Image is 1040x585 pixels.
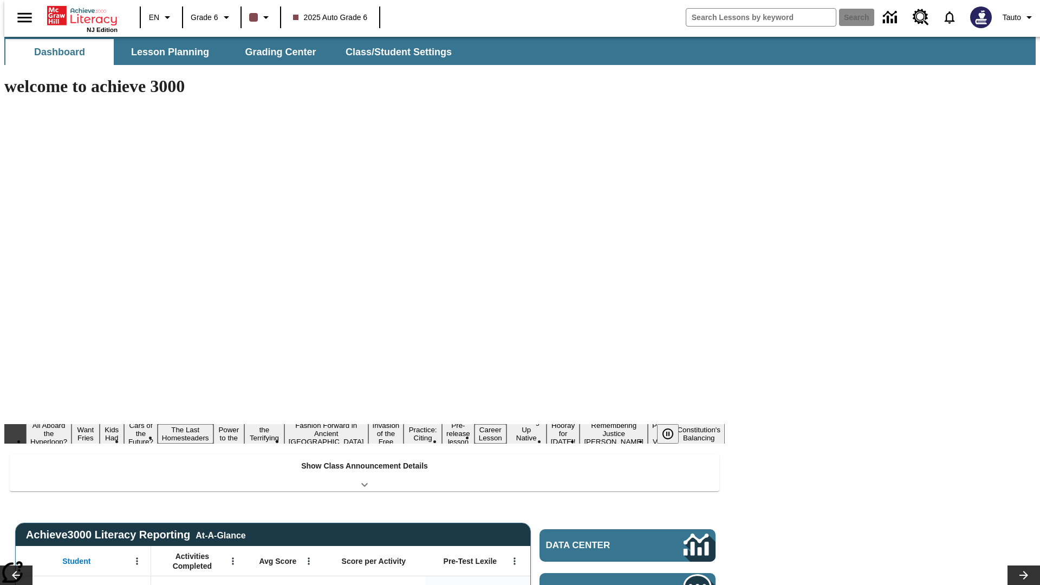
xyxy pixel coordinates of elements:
button: Slide 17 The Constitution's Balancing Act [673,416,725,452]
button: Profile/Settings [998,8,1040,27]
span: Activities Completed [157,551,228,571]
button: Lesson carousel, Next [1007,565,1040,585]
button: Class color is dark brown. Change class color [245,8,277,27]
a: Data Center [539,529,716,562]
span: Grade 6 [191,12,218,23]
span: Data Center [546,540,647,551]
button: Slide 3 Dirty Jobs Kids Had To Do [100,408,124,460]
span: Pre-Test Lexile [444,556,497,566]
button: Slide 2 Do You Want Fries With That? [71,408,99,460]
input: search field [686,9,836,26]
span: Student [62,556,90,566]
button: Slide 8 Fashion Forward in Ancient Rome [284,420,368,447]
a: Resource Center, Will open in new tab [906,3,935,32]
button: Slide 6 Solar Power to the People [213,416,245,452]
button: Open Menu [506,553,523,569]
button: Lesson Planning [116,39,224,65]
button: Slide 16 Point of View [648,420,673,447]
button: Slide 1 All Aboard the Hyperloop? [26,420,71,447]
button: Class/Student Settings [337,39,460,65]
button: Open Menu [129,553,145,569]
button: Slide 15 Remembering Justice O'Connor [580,420,648,447]
button: Slide 12 Career Lesson [474,424,506,444]
button: Open side menu [9,2,41,34]
span: NJ Edition [87,27,118,33]
img: Avatar [970,6,992,28]
button: Language: EN, Select a language [144,8,179,27]
span: EN [149,12,159,23]
p: Show Class Announcement Details [301,460,428,472]
h1: welcome to achieve 3000 [4,76,725,96]
button: Grading Center [226,39,335,65]
div: SubNavbar [4,39,461,65]
button: Slide 14 Hooray for Constitution Day! [547,420,580,447]
span: Score per Activity [342,556,406,566]
span: 2025 Auto Grade 6 [293,12,368,23]
a: Notifications [935,3,964,31]
button: Slide 7 Attack of the Terrifying Tomatoes [244,416,284,452]
span: Avg Score [259,556,296,566]
button: Slide 4 Cars of the Future? [124,420,158,447]
span: Achieve3000 Literacy Reporting [26,529,246,541]
div: At-A-Glance [196,529,245,541]
div: Home [47,4,118,33]
button: Slide 5 The Last Homesteaders [158,424,213,444]
a: Home [47,5,118,27]
button: Open Menu [301,553,317,569]
div: Pause [657,424,690,444]
button: Open Menu [225,553,241,569]
button: Slide 13 Cooking Up Native Traditions [506,416,547,452]
button: Grade: Grade 6, Select a grade [186,8,237,27]
button: Pause [657,424,679,444]
a: Data Center [876,3,906,32]
button: Slide 10 Mixed Practice: Citing Evidence [404,416,442,452]
span: Tauto [1003,12,1021,23]
div: SubNavbar [4,37,1036,65]
div: Show Class Announcement Details [10,454,719,491]
button: Slide 9 The Invasion of the Free CD [368,412,404,456]
button: Select a new avatar [964,3,998,31]
button: Dashboard [5,39,114,65]
button: Slide 11 Pre-release lesson [442,420,474,447]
